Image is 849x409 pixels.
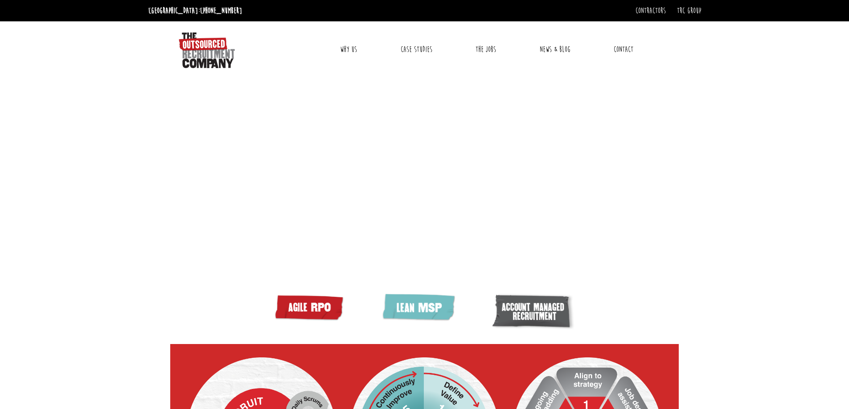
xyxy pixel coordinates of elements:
a: Contractors [636,6,666,16]
a: Contact [607,38,640,61]
img: The Outsourced Recruitment Company [179,32,235,68]
a: [PHONE_NUMBER] [200,6,242,16]
a: The Jobs [469,38,503,61]
img: Agile RPO [273,293,349,322]
a: TRC Group [677,6,701,16]
img: lean MSP [380,293,460,324]
a: Why Us [333,38,364,61]
li: [GEOGRAPHIC_DATA]: [146,4,244,18]
a: Case Studies [394,38,439,61]
img: Account managed recruitment [492,293,576,332]
a: News & Blog [533,38,577,61]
